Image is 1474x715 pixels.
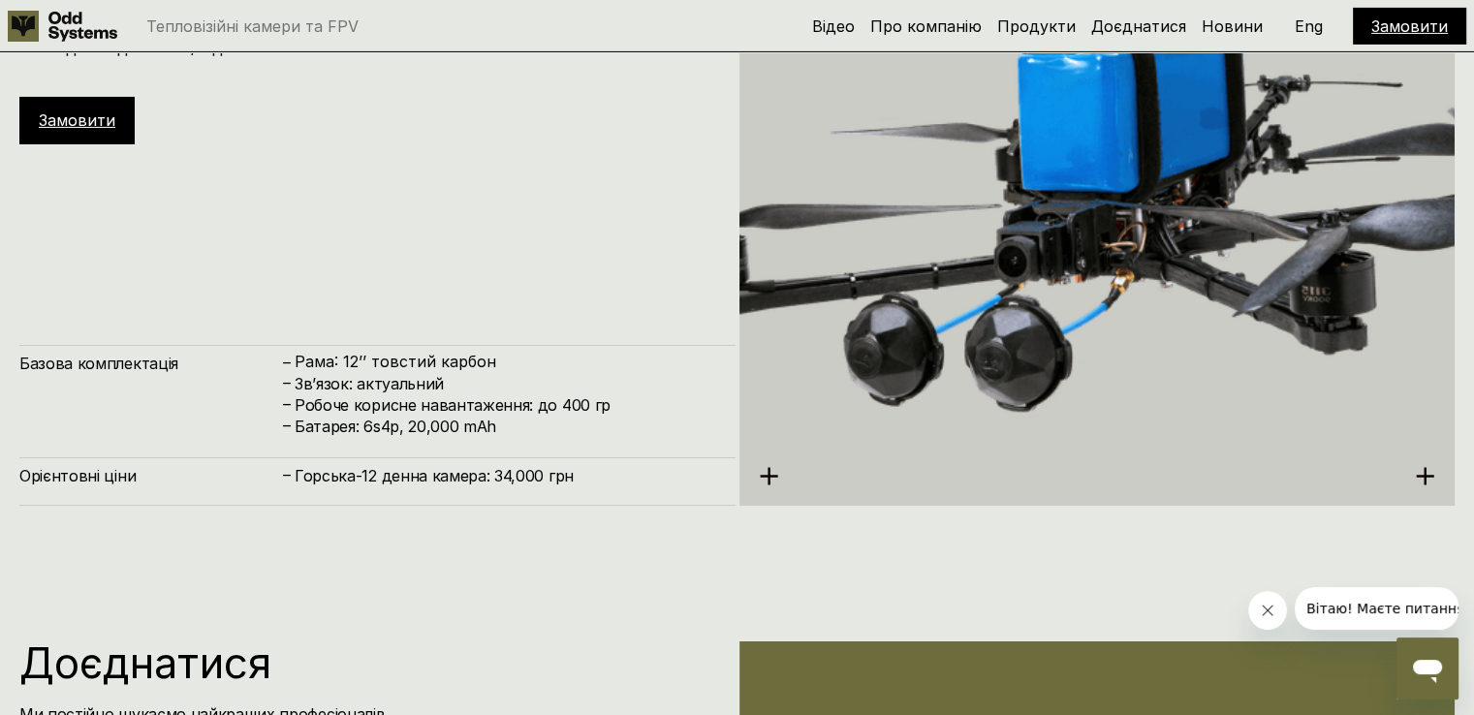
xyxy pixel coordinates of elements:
[1295,587,1458,630] iframe: Сообщение от компании
[19,641,604,684] h1: Доєднатися
[295,416,716,437] h4: Батарея: 6s4p, 20,000 mAh
[295,353,716,371] p: Рама: 12’’ товстий карбон
[283,351,291,372] h4: –
[295,373,716,394] h4: Зв’язок: актуальний
[1295,18,1323,34] p: Eng
[146,18,359,34] p: Тепловізійні камери та FPV
[1371,16,1448,36] a: Замовити
[283,415,291,436] h4: –
[1091,16,1186,36] a: Доєднатися
[19,353,281,374] h4: Базова комплектація
[283,393,291,415] h4: –
[812,16,855,36] a: Відео
[283,371,291,392] h4: –
[1248,591,1287,630] iframe: Закрыть сообщение
[295,394,716,416] h4: Робоче корисне навантаження: до 400 гр
[295,465,716,486] h4: Горська-12 денна камера: 34,000 грн
[1396,637,1458,699] iframe: Кнопка запуска окна обмена сообщениями
[12,14,177,29] span: Вітаю! Маєте питання?
[997,16,1076,36] a: Продукти
[870,16,982,36] a: Про компанію
[1202,16,1263,36] a: Новини
[19,465,281,486] h4: Орієнтовні ціни
[39,110,115,130] a: Замовити
[283,464,291,485] h4: –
